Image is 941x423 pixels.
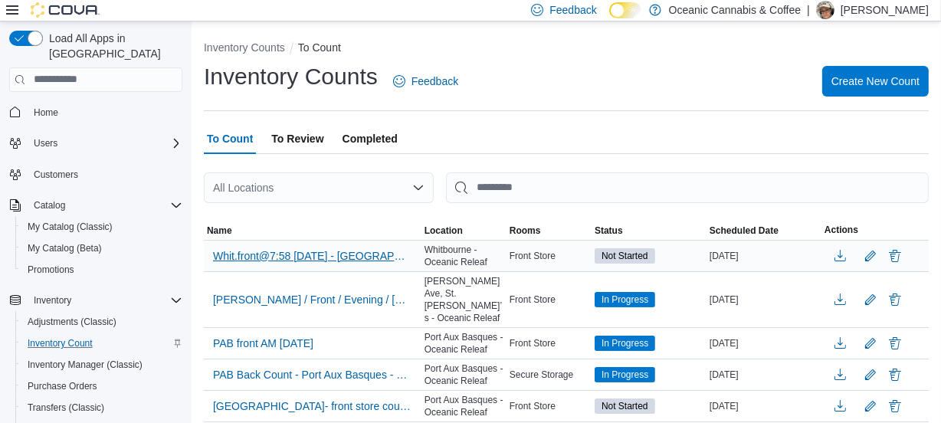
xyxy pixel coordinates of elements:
span: Not Started [595,398,655,414]
a: Promotions [21,261,80,279]
span: Actions [825,224,858,236]
span: My Catalog (Beta) [28,242,102,254]
div: [DATE] [707,397,821,415]
button: Delete [886,247,904,265]
p: [PERSON_NAME] [841,1,929,19]
button: Status [592,221,707,240]
span: Whit.front@7:58 [DATE] - [GEOGRAPHIC_DATA] - [GEOGRAPHIC_DATA] Releaf [213,248,412,264]
button: Inventory [3,290,189,311]
span: Dark Mode [609,18,610,19]
span: Feedback [549,2,596,18]
div: [DATE] [707,290,821,309]
button: Rooms [507,221,592,240]
span: [PERSON_NAME] Ave, St. [PERSON_NAME]’s - Oceanic Releaf [425,275,503,324]
a: Feedback [387,66,464,97]
a: Customers [28,166,84,184]
a: Inventory Manager (Classic) [21,356,149,374]
button: Edit count details [861,244,880,267]
span: Whitbourne - Oceanic Releaf [425,244,503,268]
button: Promotions [15,259,189,280]
button: Users [3,133,189,154]
span: Inventory [34,294,71,307]
button: Catalog [3,195,189,216]
button: PAB Back Count - Port Aux Basques - Oceanic Releaf [207,363,418,386]
button: Open list of options [412,182,425,194]
div: [DATE] [707,334,821,352]
a: Home [28,103,64,122]
span: Purchase Orders [28,380,97,392]
span: Completed [343,123,398,154]
nav: An example of EuiBreadcrumbs [204,40,929,58]
span: To Count [207,123,253,154]
button: Inventory Manager (Classic) [15,354,189,375]
button: Scheduled Date [707,221,821,240]
button: My Catalog (Classic) [15,216,189,238]
a: My Catalog (Beta) [21,239,108,257]
button: Edit count details [861,288,880,311]
button: Edit count details [861,363,880,386]
button: Customers [3,163,189,185]
span: Catalog [34,199,65,211]
span: Promotions [28,264,74,276]
button: To Count [298,41,341,54]
button: Location [421,221,507,240]
button: Inventory Count [15,333,189,354]
div: Front Store [507,247,592,265]
span: Adjustments (Classic) [21,313,182,331]
div: Front Store [507,334,592,352]
span: Scheduled Date [710,225,779,237]
h1: Inventory Counts [204,61,378,92]
span: My Catalog (Beta) [21,239,182,257]
p: | [807,1,810,19]
a: Purchase Orders [21,377,103,395]
span: [GEOGRAPHIC_DATA]- front store count- [DATE] [213,398,412,414]
button: Home [3,101,189,123]
span: PAB front AM [DATE] [213,336,313,351]
span: [PERSON_NAME] / Front / Evening / [DATE] [213,292,412,307]
span: Port Aux Basques - Oceanic Releaf [425,362,503,387]
button: Transfers (Classic) [15,397,189,418]
span: Home [28,103,182,122]
span: Load All Apps in [GEOGRAPHIC_DATA] [43,31,182,61]
span: Customers [34,169,78,181]
span: In Progress [602,336,648,350]
span: Port Aux Basques - Oceanic Releaf [425,331,503,356]
div: Front Store [507,397,592,415]
span: PAB Back Count - Port Aux Basques - Oceanic Releaf [213,367,412,382]
span: Inventory [28,291,182,310]
span: In Progress [595,367,655,382]
div: [DATE] [707,247,821,265]
span: My Catalog (Classic) [21,218,182,236]
button: Name [204,221,421,240]
button: My Catalog (Beta) [15,238,189,259]
span: Feedback [411,74,458,89]
img: Cova [31,2,100,18]
span: Customers [28,165,182,184]
span: Inventory Manager (Classic) [28,359,143,371]
span: Name [207,225,232,237]
p: Oceanic Cannabis & Coffee [669,1,802,19]
span: In Progress [602,368,648,382]
span: Inventory Count [28,337,93,349]
button: [GEOGRAPHIC_DATA]- front store count- [DATE] [207,395,418,418]
span: Create New Count [831,74,920,89]
button: Create New Count [822,66,929,97]
span: Port Aux Basques - Oceanic Releaf [425,394,503,418]
div: Tina Parsons [816,1,834,19]
button: Whit.front@7:58 [DATE] - [GEOGRAPHIC_DATA] - [GEOGRAPHIC_DATA] Releaf [207,244,418,267]
a: Inventory Count [21,334,99,352]
div: [DATE] [707,366,821,384]
button: Delete [886,290,904,309]
input: Dark Mode [609,2,641,18]
span: Purchase Orders [21,377,182,395]
span: In Progress [595,292,655,307]
span: Status [595,225,623,237]
span: Adjustments (Classic) [28,316,116,328]
button: Inventory [28,291,77,310]
button: Catalog [28,196,71,215]
span: To Review [271,123,323,154]
span: Rooms [510,225,541,237]
span: Users [28,134,182,152]
button: Edit count details [861,332,880,355]
button: Users [28,134,64,152]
